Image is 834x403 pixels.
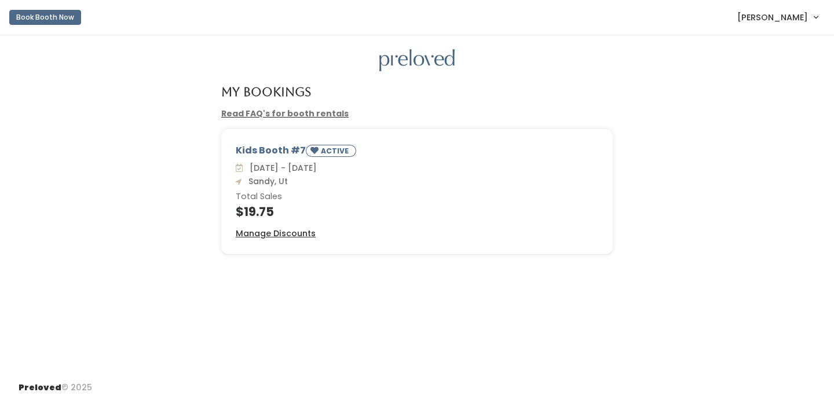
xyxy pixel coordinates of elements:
a: Book Booth Now [9,5,81,30]
u: Manage Discounts [236,228,316,239]
h4: $19.75 [236,205,598,218]
a: [PERSON_NAME] [726,5,829,30]
a: Read FAQ's for booth rentals [221,108,349,119]
span: [DATE] - [DATE] [245,162,317,174]
a: Manage Discounts [236,228,316,240]
small: ACTIVE [321,146,351,156]
div: Kids Booth #7 [236,144,598,162]
div: © 2025 [19,372,92,394]
h4: My Bookings [221,85,311,98]
span: Sandy, Ut [244,175,288,187]
h6: Total Sales [236,192,598,201]
span: Preloved [19,382,61,393]
span: [PERSON_NAME] [737,11,808,24]
button: Book Booth Now [9,10,81,25]
img: preloved logo [379,49,455,72]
